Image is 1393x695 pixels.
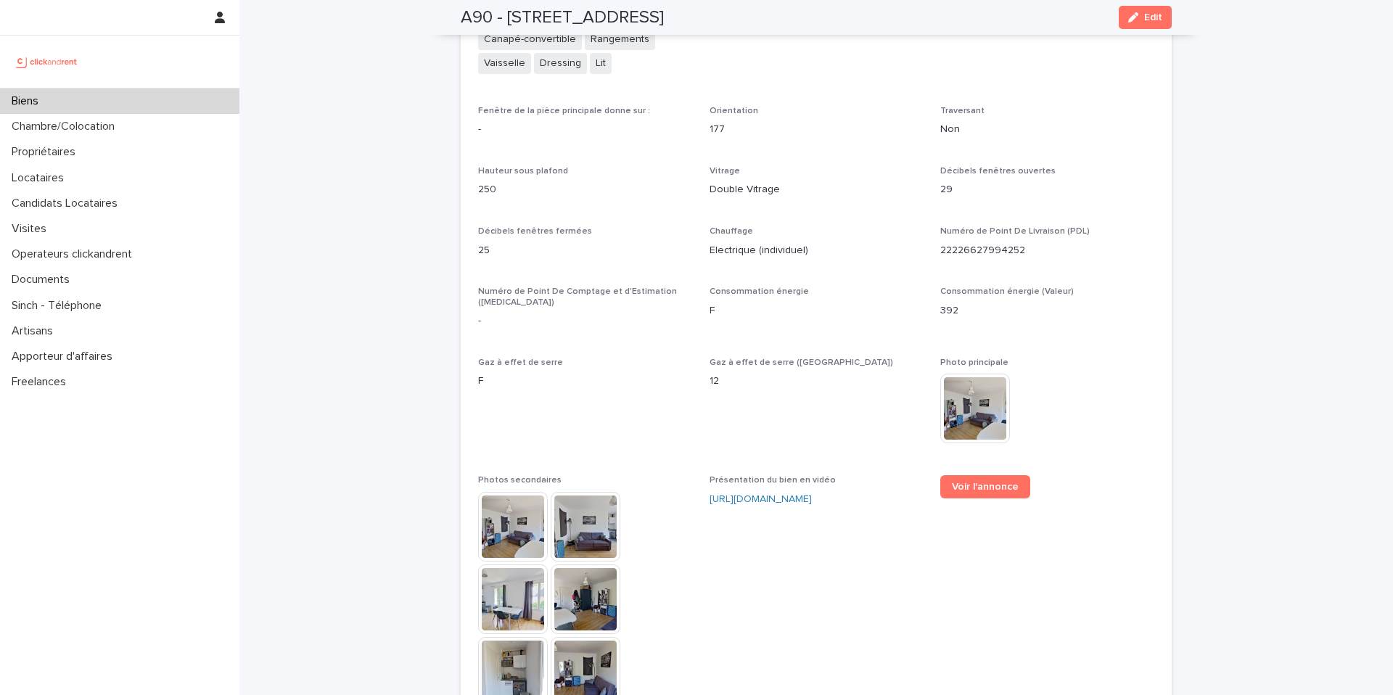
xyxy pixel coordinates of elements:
a: Voir l'annonce [940,475,1030,498]
span: Gaz à effet de serre ([GEOGRAPHIC_DATA]) [710,358,893,367]
span: Numéro de Point De Comptage et d'Estimation ([MEDICAL_DATA]) [478,287,677,306]
p: Biens [6,94,50,108]
span: Canapé-convertible [478,29,582,50]
img: UCB0brd3T0yccxBKYDjQ [12,47,82,76]
p: Candidats Locataires [6,197,129,210]
span: Décibels fenêtres fermées [478,227,592,236]
span: Traversant [940,107,985,115]
span: Numéro de Point De Livraison (PDL) [940,227,1090,236]
p: Freelances [6,375,78,389]
span: Fenêtre de la pièce principale donne sur : [478,107,650,115]
p: 250 [478,182,692,197]
p: Operateurs clickandrent [6,247,144,261]
a: [URL][DOMAIN_NAME] [710,494,812,504]
span: Edit [1144,12,1162,22]
span: Gaz à effet de serre [478,358,563,367]
p: 22226627994252 [940,243,1154,258]
p: Electrique (individuel) [710,243,924,258]
p: F [478,374,692,389]
span: Dressing [534,53,587,74]
span: Présentation du bien en vidéo [710,476,836,485]
span: Chauffage [710,227,753,236]
span: Consommation énergie (Valeur) [940,287,1074,296]
p: - [478,313,692,329]
p: Locataires [6,171,75,185]
span: Photo principale [940,358,1008,367]
p: Visites [6,222,58,236]
span: Vitrage [710,167,740,176]
p: Propriétaires [6,145,87,159]
p: Apporteur d'affaires [6,350,124,363]
h2: A90 - [STREET_ADDRESS] [461,7,664,28]
p: 29 [940,182,1154,197]
p: 392 [940,303,1154,318]
p: Documents [6,273,81,287]
span: Voir l'annonce [952,482,1019,492]
p: 177 [710,122,924,137]
p: 12 [710,374,924,389]
span: Rangements [585,29,655,50]
button: Edit [1119,6,1172,29]
p: F [710,303,924,318]
p: Non [940,122,1154,137]
span: Orientation [710,107,758,115]
p: 25 [478,243,692,258]
p: Sinch - Téléphone [6,299,113,313]
span: Décibels fenêtres ouvertes [940,167,1056,176]
span: Hauteur sous plafond [478,167,568,176]
p: Artisans [6,324,65,338]
p: Double Vitrage [710,182,924,197]
span: Photos secondaires [478,476,562,485]
span: Vaisselle [478,53,531,74]
p: - [478,122,692,137]
p: Chambre/Colocation [6,120,126,133]
span: Lit [590,53,612,74]
span: Consommation énergie [710,287,809,296]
